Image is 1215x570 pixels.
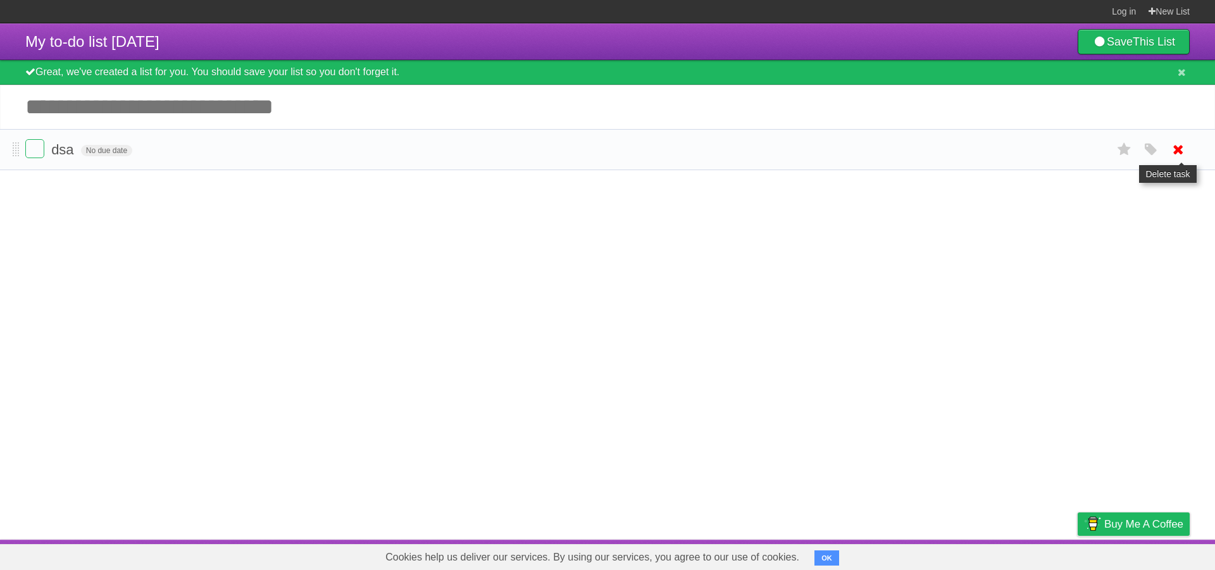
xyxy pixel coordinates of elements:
a: Terms [1018,543,1046,567]
span: Cookies help us deliver our services. By using our services, you agree to our use of cookies. [373,545,812,570]
span: No due date [81,145,132,156]
span: My to-do list [DATE] [25,33,159,50]
button: OK [814,550,839,566]
a: Developers [951,543,1002,567]
label: Done [25,139,44,158]
img: Buy me a coffee [1084,513,1101,535]
span: dsa [51,142,77,158]
a: Buy me a coffee [1078,512,1190,536]
a: About [909,543,936,567]
b: This List [1133,35,1175,48]
span: Buy me a coffee [1104,513,1183,535]
a: Privacy [1061,543,1094,567]
a: Suggest a feature [1110,543,1190,567]
label: Star task [1112,139,1137,160]
a: SaveThis List [1078,29,1190,54]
